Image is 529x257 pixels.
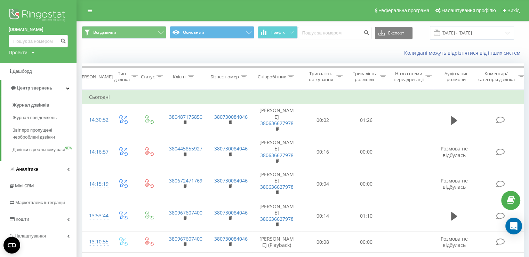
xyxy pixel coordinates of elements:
button: Графік [258,26,298,39]
div: Співробітник [257,74,286,80]
a: 380730084046 [214,145,248,152]
div: Статус [141,74,155,80]
a: 380636627978 [260,184,294,190]
td: 00:04 [301,168,345,200]
td: 00:16 [301,136,345,168]
span: Аналiтика [16,166,38,172]
input: Пошук за номером [9,35,68,47]
span: Журнал дзвінків [13,102,49,109]
a: 380730084046 [214,209,248,216]
div: Коментар/категорія дзвінка [476,71,516,83]
td: 00:00 [345,232,388,252]
a: Звіт про пропущені необроблені дзвінки [13,124,77,143]
button: Основний [170,26,254,39]
div: Тривалість очікування [307,71,335,83]
td: Сьогодні [82,90,527,104]
td: 00:00 [345,168,388,200]
a: [DOMAIN_NAME] [9,26,68,33]
div: Open Intercom Messenger [505,218,522,234]
a: Коли дані можуть відрізнятися вiд інших систем [404,49,524,56]
a: Дзвінки в реальному часіNEW [13,143,77,156]
span: Дзвінки в реальному часі [13,146,65,153]
span: Журнал повідомлень [13,114,57,121]
input: Пошук за номером [298,27,371,39]
div: 14:15:19 [89,177,103,191]
td: [PERSON_NAME] [253,104,301,136]
div: 13:53:44 [89,209,103,223]
td: 00:14 [301,200,345,232]
a: 380967607400 [169,235,202,242]
a: 380487175850 [169,114,202,120]
span: Вихід [507,8,520,13]
td: 00:00 [345,136,388,168]
a: Журнал повідомлень [13,111,77,124]
div: 13:10:55 [89,235,103,249]
a: Журнал дзвінків [13,99,77,111]
div: [PERSON_NAME] [78,74,113,80]
a: 380672471769 [169,177,202,184]
div: Клієнт [173,74,186,80]
a: 380967607400 [169,209,202,216]
span: Розмова не відбулась [441,235,468,248]
td: [PERSON_NAME] [253,136,301,168]
div: 14:30:52 [89,113,103,127]
span: Звіт про пропущені необроблені дзвінки [13,127,73,141]
a: 380636627978 [260,216,294,222]
div: Бізнес номер [210,74,239,80]
a: 380730084046 [214,235,248,242]
a: 380730084046 [214,114,248,120]
td: [PERSON_NAME] (Playback) [253,232,301,252]
span: Реферальна програма [378,8,430,13]
button: Експорт [375,27,412,39]
a: 380730084046 [214,177,248,184]
td: 01:10 [345,200,388,232]
td: [PERSON_NAME] [253,168,301,200]
span: Mini CRM [15,183,34,188]
span: Розмова не відбулась [441,145,468,158]
div: Аудіозапис розмови [439,71,473,83]
a: Центр звернень [1,80,77,96]
div: Тип дзвінка [114,71,130,83]
button: Всі дзвінки [82,26,166,39]
span: Графік [271,30,285,35]
div: Тривалість розмови [351,71,378,83]
span: Маркетплейс інтеграцій [15,200,65,205]
td: 01:26 [345,104,388,136]
div: Проекти [9,49,27,56]
img: Ringostat logo [9,7,68,24]
span: Налаштування профілю [441,8,496,13]
span: Центр звернень [17,85,52,91]
div: 14:16:57 [89,145,103,159]
span: Дашборд [13,69,32,74]
td: 00:02 [301,104,345,136]
span: Всі дзвінки [93,30,116,35]
span: Кошти [16,217,29,222]
td: [PERSON_NAME] [253,200,301,232]
button: Open CMP widget [3,237,20,254]
a: 380636627978 [260,120,294,126]
span: Розмова не відбулась [441,177,468,190]
td: 00:08 [301,232,345,252]
a: 380445855927 [169,145,202,152]
a: 380636627978 [260,152,294,158]
div: Назва схеми переадресації [394,71,424,83]
span: Налаштування [15,233,46,239]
